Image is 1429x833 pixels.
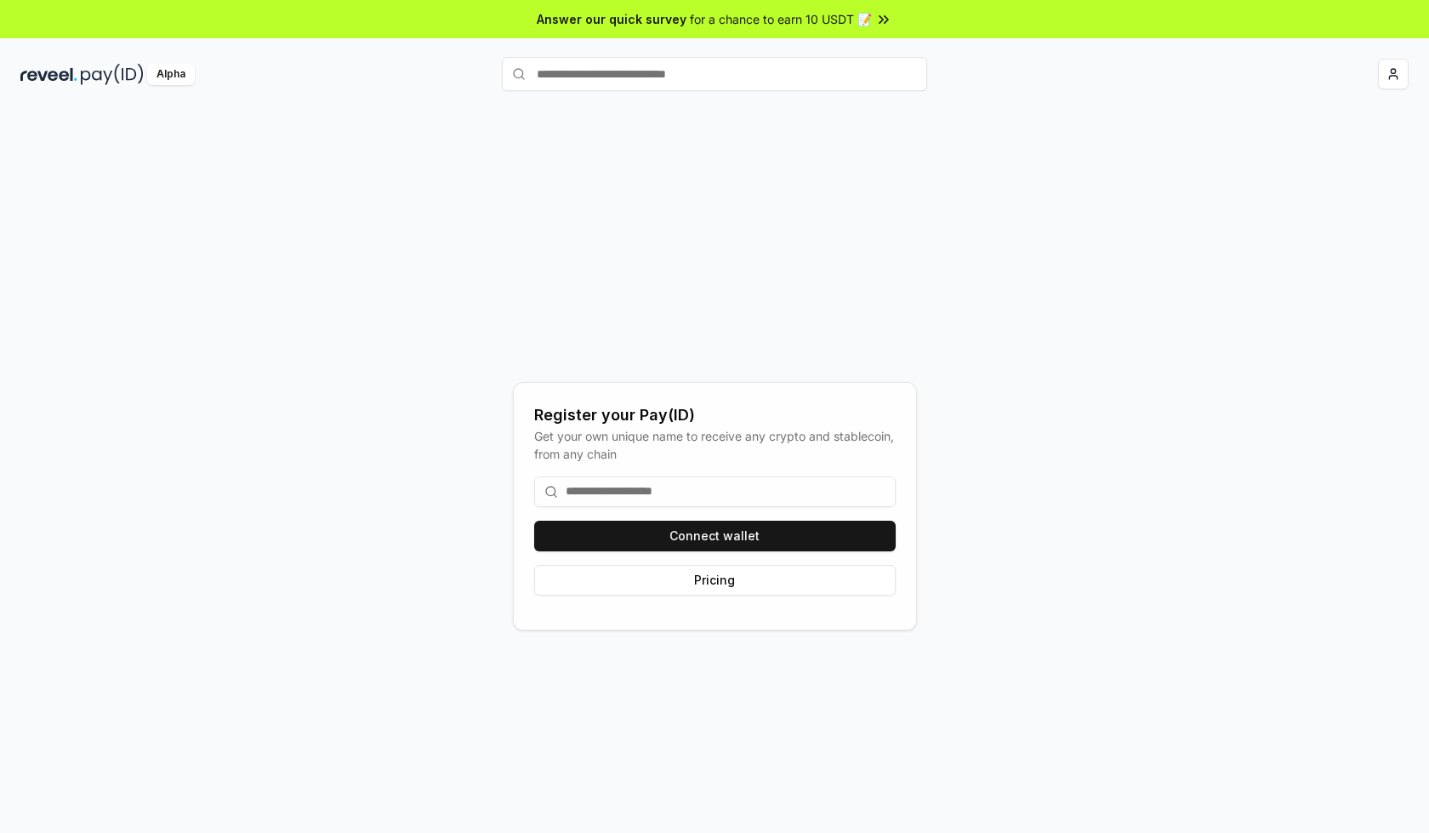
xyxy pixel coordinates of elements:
[20,64,77,85] img: reveel_dark
[81,64,144,85] img: pay_id
[534,427,896,463] div: Get your own unique name to receive any crypto and stablecoin, from any chain
[537,10,686,28] span: Answer our quick survey
[534,521,896,551] button: Connect wallet
[534,403,896,427] div: Register your Pay(ID)
[147,64,195,85] div: Alpha
[534,565,896,596] button: Pricing
[690,10,872,28] span: for a chance to earn 10 USDT 📝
